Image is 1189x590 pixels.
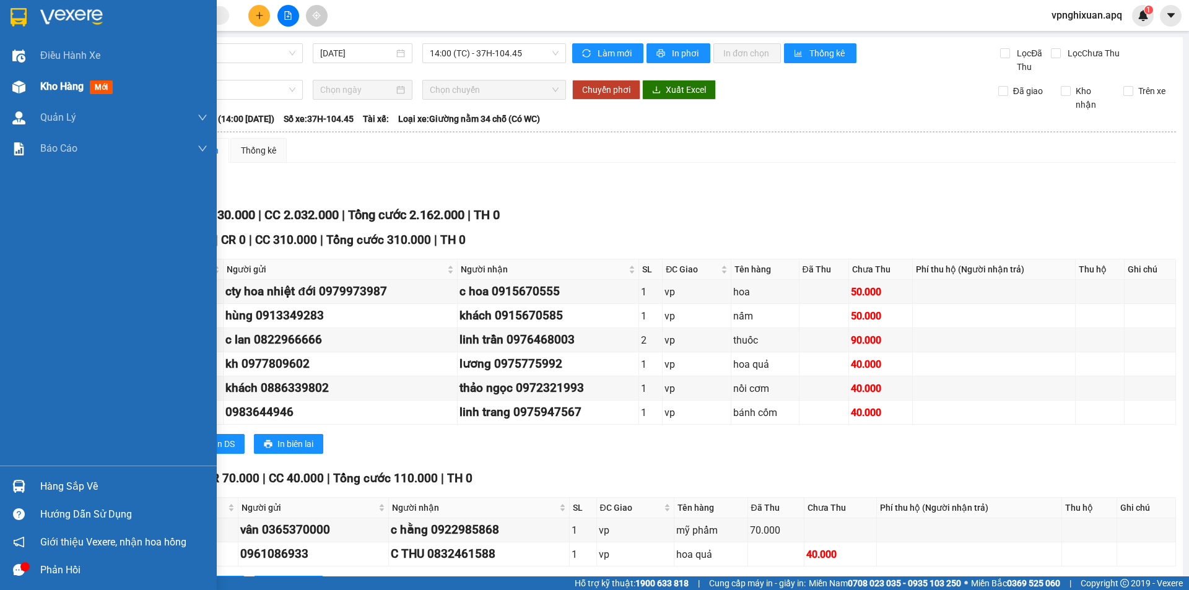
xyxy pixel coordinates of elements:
[284,11,292,20] span: file-add
[877,498,1061,518] th: Phí thu hộ (Người nhận trả)
[641,405,660,420] div: 1
[12,80,25,93] img: warehouse-icon
[40,505,207,524] div: Hướng dẫn sử dụng
[1062,498,1118,518] th: Thu hộ
[363,112,389,126] span: Tài xế:
[13,536,25,548] span: notification
[40,561,207,579] div: Phản hồi
[392,501,557,514] span: Người nhận
[40,110,76,125] span: Quản Lý
[698,576,700,590] span: |
[851,405,910,420] div: 40.000
[20,53,111,95] span: [GEOGRAPHIC_DATA], [GEOGRAPHIC_DATA] ↔ [GEOGRAPHIC_DATA]
[1042,7,1132,23] span: vpnghixuan.apq
[191,207,255,222] span: CR 130.000
[284,112,354,126] span: Số xe: 37H-104.45
[851,284,910,300] div: 50.000
[40,477,207,496] div: Hàng sắp về
[849,259,913,280] th: Chưa Thu
[459,282,637,301] div: c hoa 0915670555
[1165,10,1177,21] span: caret-down
[441,471,444,485] span: |
[447,471,473,485] span: TH 0
[440,233,466,247] span: TH 0
[13,564,25,576] span: message
[733,308,797,324] div: nấm
[277,437,313,451] span: In biên lai
[664,357,728,372] div: vp
[848,578,961,588] strong: 0708 023 035 - 0935 103 250
[264,207,339,222] span: CC 2.032.000
[459,379,637,397] div: thảo ngọc 0972321993
[40,80,84,92] span: Kho hàng
[664,381,728,396] div: vp
[342,207,345,222] span: |
[600,501,661,514] span: ĐC Giao
[391,521,567,539] div: c hằng 0922985868
[240,545,387,563] div: 0961086933
[459,306,637,325] div: khách 0915670585
[225,355,455,373] div: kh 0977809602
[641,284,660,300] div: 1
[572,80,640,100] button: Chuyển phơi
[676,547,746,562] div: hoa quả
[676,523,746,538] div: mỹ phẩm
[255,11,264,20] span: plus
[784,43,856,63] button: bar-chartThống kê
[851,332,910,348] div: 90.000
[1008,84,1048,98] span: Đã giao
[1125,259,1176,280] th: Ghi chú
[459,403,637,422] div: linh trang 0975947567
[198,113,207,123] span: down
[40,141,77,156] span: Báo cáo
[184,112,274,126] span: Chuyến: (14:00 [DATE])
[642,80,716,100] button: downloadXuất Excel
[326,233,431,247] span: Tổng cước 310.000
[12,142,25,155] img: solution-icon
[672,46,700,60] span: In phơi
[641,308,660,324] div: 1
[572,43,643,63] button: syncLàm mới
[1063,46,1121,60] span: Lọc Chưa Thu
[804,498,877,518] th: Chưa Thu
[40,48,100,63] span: Điều hành xe
[713,43,781,63] button: In đơn chọn
[13,508,25,520] span: question-circle
[794,49,804,59] span: bar-chart
[90,80,113,94] span: mới
[333,471,438,485] span: Tổng cước 110.000
[748,498,805,518] th: Đã Thu
[635,578,689,588] strong: 1900 633 818
[731,259,799,280] th: Tên hàng
[964,581,968,586] span: ⚪️
[215,233,218,247] span: |
[258,207,261,222] span: |
[733,405,797,420] div: bánh cốm
[599,523,672,538] div: vp
[12,50,25,63] img: warehouse-icon
[241,144,276,157] div: Thống kê
[264,440,272,449] span: printer
[1007,578,1060,588] strong: 0369 525 060
[733,381,797,396] div: nồi cơm
[799,259,850,280] th: Đã Thu
[647,43,710,63] button: printerIn phơi
[809,576,961,590] span: Miền Nam
[254,434,323,454] button: printerIn biên lai
[398,112,540,126] span: Loại xe: Giường nằm 34 chỗ (Có WC)
[1076,259,1125,280] th: Thu hộ
[221,233,246,247] span: CR 0
[733,284,797,300] div: hoa
[666,262,718,276] span: ĐC Giao
[664,332,728,348] div: vp
[459,331,637,349] div: linh trần 0976468003
[12,480,25,493] img: warehouse-icon
[242,501,377,514] span: Người gửi
[971,576,1060,590] span: Miền Bắc
[652,85,661,95] span: download
[641,332,660,348] div: 2
[1069,576,1071,590] span: |
[572,547,594,562] div: 1
[198,144,207,154] span: down
[1012,46,1050,74] span: Lọc Đã Thu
